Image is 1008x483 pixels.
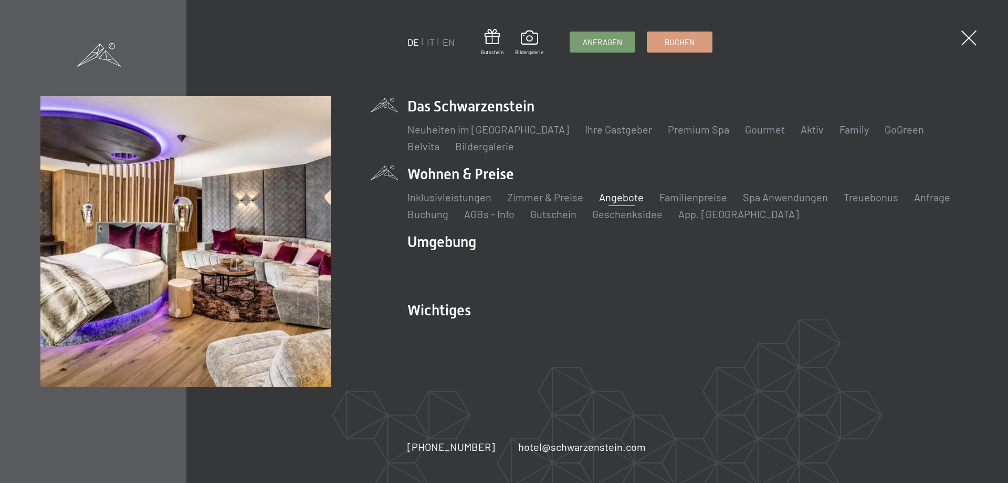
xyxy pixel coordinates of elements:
a: GoGreen [885,123,924,136]
span: Bildergalerie [515,48,543,56]
a: DE [407,36,419,48]
a: [PHONE_NUMBER] [407,439,495,454]
a: Anfragen [570,32,635,52]
a: Ihre Gastgeber [585,123,652,136]
a: Buchen [647,32,712,52]
a: Geschenksidee [592,208,663,220]
span: Buchen [665,37,695,48]
a: EN [443,36,455,48]
a: AGBs - Info [464,208,514,220]
a: Aktiv [801,123,824,136]
a: Gutschein [481,29,503,56]
a: Gutschein [530,208,576,220]
a: Neuheiten im [GEOGRAPHIC_DATA] [407,123,569,136]
a: Zimmer & Preise [507,191,583,203]
a: Bildergalerie [515,30,543,56]
a: Angebote [599,191,644,203]
span: Gutschein [481,48,503,56]
span: [PHONE_NUMBER] [407,440,495,453]
a: Buchung [407,208,448,220]
a: App. [GEOGRAPHIC_DATA] [678,208,799,220]
a: Family [839,123,869,136]
a: IT [427,36,435,48]
a: Belvita [407,140,439,152]
span: Anfragen [583,37,622,48]
a: Inklusivleistungen [407,191,491,203]
a: Treuebonus [844,191,898,203]
a: Bildergalerie [455,140,514,152]
a: hotel@schwarzenstein.com [518,439,646,454]
a: Premium Spa [668,123,729,136]
a: Gourmet [745,123,785,136]
a: Anfrage [914,191,950,203]
a: Familienpreise [659,191,727,203]
a: Spa Anwendungen [743,191,828,203]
